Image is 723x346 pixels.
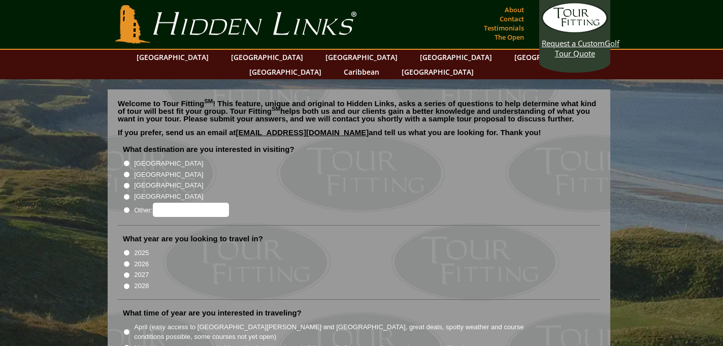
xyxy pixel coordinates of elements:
[123,234,263,244] label: What year are you looking to travel in?
[118,129,600,144] p: If you prefer, send us an email at and tell us what you are looking for. Thank you!
[492,30,527,44] a: The Open
[502,3,527,17] a: About
[509,50,591,65] a: [GEOGRAPHIC_DATA]
[123,308,302,318] label: What time of year are you interested in traveling?
[134,322,536,342] label: April (easy access to [GEOGRAPHIC_DATA][PERSON_NAME] and [GEOGRAPHIC_DATA], great deals, spotty w...
[123,144,294,154] label: What destination are you interested in visiting?
[134,270,149,280] label: 2027
[542,3,608,58] a: Request a CustomGolf Tour Quote
[542,38,605,48] span: Request a Custom
[153,203,229,217] input: Other:
[415,50,497,65] a: [GEOGRAPHIC_DATA]
[481,21,527,35] a: Testimonials
[134,259,149,269] label: 2026
[397,65,479,79] a: [GEOGRAPHIC_DATA]
[134,203,228,217] label: Other:
[134,170,203,180] label: [GEOGRAPHIC_DATA]
[204,98,213,104] sup: SM
[134,281,149,291] label: 2028
[272,106,280,112] sup: SM
[226,50,308,65] a: [GEOGRAPHIC_DATA]
[320,50,403,65] a: [GEOGRAPHIC_DATA]
[497,12,527,26] a: Contact
[236,128,369,137] a: [EMAIL_ADDRESS][DOMAIN_NAME]
[339,65,384,79] a: Caribbean
[244,65,326,79] a: [GEOGRAPHIC_DATA]
[134,180,203,191] label: [GEOGRAPHIC_DATA]
[134,159,203,169] label: [GEOGRAPHIC_DATA]
[132,50,214,65] a: [GEOGRAPHIC_DATA]
[134,192,203,202] label: [GEOGRAPHIC_DATA]
[118,100,600,122] p: Welcome to Tour Fitting ! This feature, unique and original to Hidden Links, asks a series of que...
[134,248,149,258] label: 2025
